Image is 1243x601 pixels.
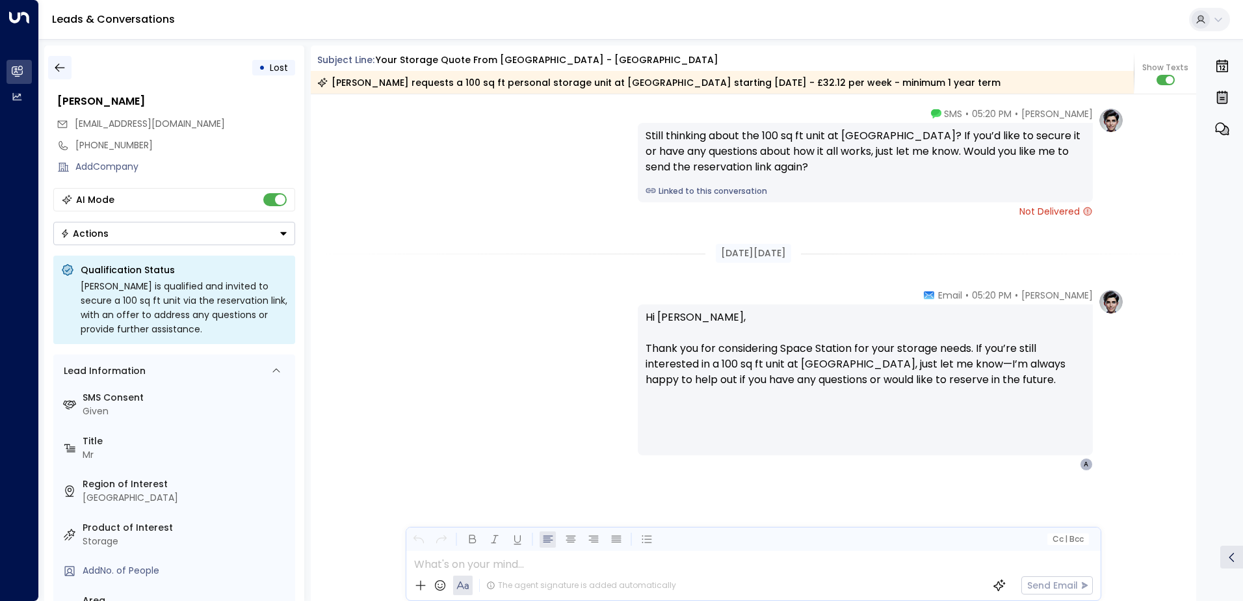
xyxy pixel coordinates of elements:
[1052,535,1083,544] span: Cc Bcc
[1015,289,1018,302] span: •
[1098,107,1124,133] img: profile-logo.png
[83,405,290,418] div: Given
[972,107,1012,120] span: 05:20 PM
[81,263,287,276] p: Qualification Status
[75,117,225,130] span: [EMAIL_ADDRESS][DOMAIN_NAME]
[75,117,225,131] span: alignthestar1@gmail.com
[1019,205,1093,218] span: Not Delivered
[76,193,114,206] div: AI Mode
[965,289,969,302] span: •
[83,448,290,462] div: Mr
[1080,458,1093,471] div: A
[646,128,1085,175] div: Still thinking about the 100 sq ft unit at [GEOGRAPHIC_DATA]? If you’d like to secure it or have ...
[60,228,109,239] div: Actions
[83,564,290,578] div: AddNo. of People
[75,160,295,174] div: AddCompany
[486,580,676,591] div: The agent signature is added automatically
[1065,535,1067,544] span: |
[83,477,290,491] label: Region of Interest
[53,222,295,245] div: Button group with a nested menu
[1098,289,1124,315] img: profile-logo.png
[1021,107,1093,120] span: [PERSON_NAME]
[972,289,1012,302] span: 05:20 PM
[646,310,1085,403] p: Hi [PERSON_NAME], Thank you for considering Space Station for your storage needs. If you’re still...
[317,76,1001,89] div: [PERSON_NAME] requests a 100 sq ft personal storage unit at [GEOGRAPHIC_DATA] starting [DATE] - £...
[317,53,374,66] span: Subject Line:
[83,391,290,405] label: SMS Consent
[410,531,426,548] button: Undo
[965,107,969,120] span: •
[83,521,290,535] label: Product of Interest
[1047,533,1088,546] button: Cc|Bcc
[433,531,449,548] button: Redo
[57,94,295,109] div: [PERSON_NAME]
[1021,289,1093,302] span: [PERSON_NAME]
[83,491,290,505] div: [GEOGRAPHIC_DATA]
[53,222,295,245] button: Actions
[376,53,718,67] div: Your storage quote from [GEOGRAPHIC_DATA] - [GEOGRAPHIC_DATA]
[1142,62,1188,73] span: Show Texts
[1015,107,1018,120] span: •
[646,185,1085,197] a: Linked to this conversation
[938,289,962,302] span: Email
[259,56,265,79] div: •
[52,12,175,27] a: Leads & Conversations
[81,279,287,336] div: [PERSON_NAME] is qualified and invited to secure a 100 sq ft unit via the reservation link, with ...
[716,244,791,263] div: [DATE][DATE]
[270,61,288,74] span: Lost
[59,364,146,378] div: Lead Information
[944,107,962,120] span: SMS
[83,434,290,448] label: Title
[83,535,290,548] div: Storage
[75,139,295,152] div: [PHONE_NUMBER]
